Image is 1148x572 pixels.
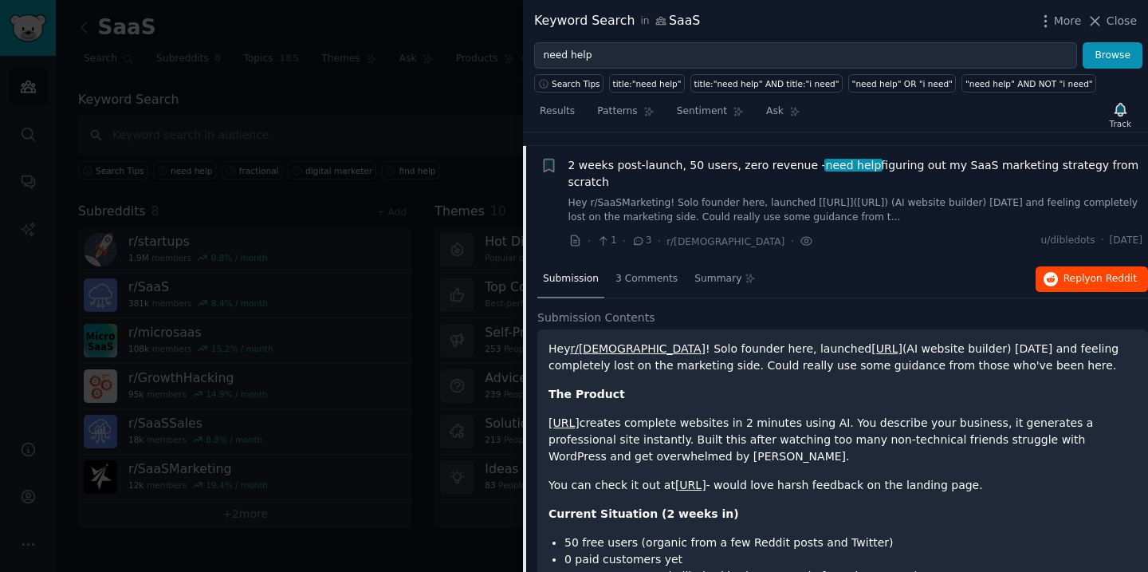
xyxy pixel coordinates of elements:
[824,159,883,172] span: need help
[537,310,655,326] span: Submission Contents
[564,551,1137,568] li: 0 paid customers yet
[766,105,784,119] span: Ask
[694,272,741,286] span: Summary
[592,99,659,132] a: Patterns
[609,74,685,93] a: title:"need help"
[588,233,591,250] span: ·
[615,272,678,286] span: 3 Comments
[568,157,1143,191] span: 2 weeks post-launch, 50 users, zero revenue - figuring out my SaaS marketing strategy from scratch
[1107,13,1137,30] span: Close
[534,42,1077,69] input: Try a keyword related to your business
[666,236,784,247] span: r/[DEMOGRAPHIC_DATA]
[658,233,661,250] span: ·
[790,233,793,250] span: ·
[1040,234,1095,248] span: u/dibledots
[548,507,739,520] strong: Current Situation (2 weeks in)
[540,105,575,119] span: Results
[623,233,626,250] span: ·
[564,535,1137,551] li: 50 free users (organic from a few Reddit posts and Twitter)
[671,99,749,132] a: Sentiment
[596,234,616,248] span: 1
[534,11,700,31] div: Keyword Search SaaS
[568,157,1143,191] a: 2 weeks post-launch, 50 users, zero revenue -need helpfiguring out my SaaS marketing strategy fro...
[1087,13,1137,30] button: Close
[1104,98,1137,132] button: Track
[852,78,953,89] div: "need help" OR "i need"
[570,342,706,355] a: r/[DEMOGRAPHIC_DATA]
[597,105,637,119] span: Patterns
[534,74,603,93] button: Search Tips
[961,74,1096,93] a: "need help" AND NOT "i need"
[1063,272,1137,286] span: Reply
[761,99,806,132] a: Ask
[548,415,1137,465] p: creates complete websites in 2 minutes using AI. You describe your business, it generates a profe...
[548,416,580,429] a: [URL]
[548,477,1137,494] p: You can check it out at - would love harsh feedback on the landing page.
[848,74,956,93] a: "need help" OR "i need"
[1101,234,1104,248] span: ·
[1091,273,1137,284] span: on Reddit
[548,341,1137,374] p: Hey ! Solo founder here, launched (AI website builder) [DATE] and feeling completely lost on the ...
[1054,13,1082,30] span: More
[613,78,682,89] div: title:"need help"
[690,74,843,93] a: title:"need help" AND title:"i need"
[1083,42,1142,69] button: Browse
[677,105,727,119] span: Sentiment
[1036,266,1148,292] button: Replyon Reddit
[543,272,599,286] span: Submission
[640,14,649,29] span: in
[1110,118,1131,129] div: Track
[965,78,1093,89] div: "need help" AND NOT "i need"
[568,196,1143,224] a: Hey r/SaaSMarketing! Solo founder here, launched [[URL]]([URL]) (AI website builder) [DATE] and f...
[1037,13,1082,30] button: More
[675,479,706,491] a: [URL]
[548,388,625,400] strong: The Product
[552,78,600,89] span: Search Tips
[694,78,839,89] div: title:"need help" AND title:"i need"
[534,99,580,132] a: Results
[1110,234,1142,248] span: [DATE]
[871,342,902,355] a: [URL]
[631,234,651,248] span: 3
